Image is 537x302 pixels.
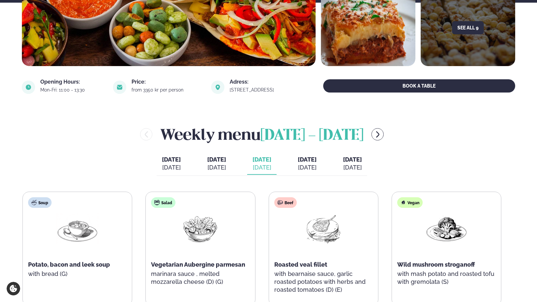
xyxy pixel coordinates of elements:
[31,200,37,205] img: soup.svg
[202,153,231,175] button: [DATE] [DATE]
[252,156,271,164] span: [DATE]
[343,164,362,171] div: [DATE]
[28,270,127,278] p: with bread (G)
[40,87,105,93] div: Mon-Fri: 11:00 - 13:30
[179,213,221,244] img: Salad.png
[252,164,271,171] div: [DATE]
[425,213,468,244] img: Vegan.png
[160,124,364,145] h2: Weekly menu
[298,156,317,163] span: [DATE]
[298,164,317,171] div: [DATE]
[247,153,277,175] button: [DATE] [DATE]
[28,197,52,208] div: Soup
[207,164,226,171] div: [DATE]
[151,270,249,286] p: marinara sauce , melted mozzarella cheese (D) (G)
[343,156,362,163] span: [DATE]
[151,261,245,268] span: Vegetarian Aubergine parmesan
[28,261,110,268] span: Potato, bacon and leek soup
[371,128,384,140] button: menu-btn-right
[278,200,283,205] img: beef.svg
[7,282,20,295] a: Cookie settings
[397,270,496,286] p: with mash potato and roasted tofu with gremolata (S)
[154,200,160,205] img: salad.svg
[401,200,406,205] img: Vegan.svg
[292,153,322,175] button: [DATE] [DATE]
[140,128,152,140] button: menu-btn-left
[22,81,35,94] img: image alt
[323,79,515,93] button: BOOK A TABLE
[132,79,204,85] div: Price:
[162,164,181,171] div: [DATE]
[151,197,175,208] div: Salad
[230,79,294,85] div: Adress:
[397,197,423,208] div: Vegan
[302,213,345,244] img: Lamb-Meat.png
[113,81,126,94] img: image alt
[397,261,475,268] span: Wild mushroom stroganoff
[40,79,105,85] div: Opening Hours:
[162,156,181,163] span: [DATE]
[56,213,98,244] img: Soup.png
[274,261,327,268] span: Roasted veal fillet
[157,153,186,175] button: [DATE] [DATE]
[132,87,204,93] div: from 3350 kr per person
[211,81,224,94] img: image alt
[452,21,484,34] button: See all 9
[207,156,226,163] span: [DATE]
[260,129,364,143] span: [DATE] - [DATE]
[274,197,297,208] div: Beef
[338,153,367,175] button: [DATE] [DATE]
[274,270,373,294] p: with bearnaise sauce, garlic roasted potatoes with herbs and roasted tomatoes (D) (E)
[230,86,294,94] a: link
